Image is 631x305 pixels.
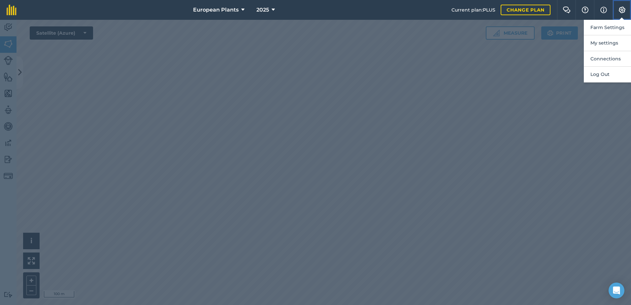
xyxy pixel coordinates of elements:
[451,6,495,14] span: Current plan : PLUS
[618,7,626,13] img: A cog icon
[581,7,589,13] img: A question mark icon
[501,5,550,15] a: Change plan
[7,5,17,15] img: fieldmargin Logo
[584,35,631,51] button: My settings
[193,6,239,14] span: European Plants
[563,7,571,13] img: Two speech bubbles overlapping with the left bubble in the forefront
[584,51,631,67] button: Connections
[256,6,269,14] span: 2025
[584,20,631,35] button: Farm Settings
[609,283,624,298] div: Open Intercom Messenger
[584,67,631,82] button: Log Out
[600,6,607,14] img: svg+xml;base64,PHN2ZyB4bWxucz0iaHR0cDovL3d3dy53My5vcmcvMjAwMC9zdmciIHdpZHRoPSIxNyIgaGVpZ2h0PSIxNy...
